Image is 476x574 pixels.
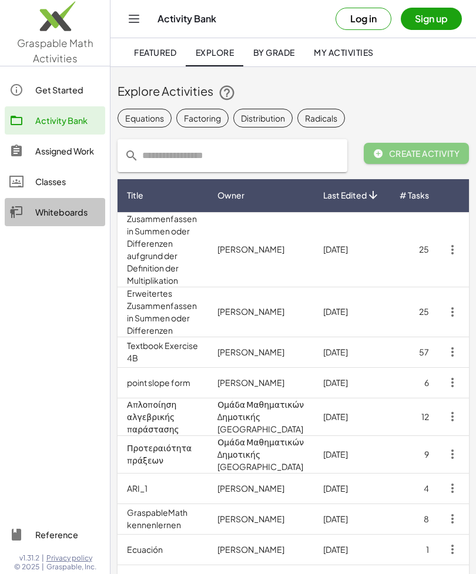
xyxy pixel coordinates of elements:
div: Reference [35,528,100,542]
td: [DATE] [314,287,390,337]
td: [PERSON_NAME] [208,212,314,287]
i: prepended action [125,149,139,163]
div: Distribution [241,112,285,125]
a: Classes [5,167,105,196]
div: Explore Activities [118,83,469,102]
td: [PERSON_NAME] [208,534,314,565]
td: [PERSON_NAME] [208,287,314,337]
span: Featured [134,47,176,58]
span: | [42,553,44,563]
div: Whiteboards [35,205,100,219]
td: 9 [390,435,438,473]
td: 12 [390,398,438,435]
td: [PERSON_NAME] [208,473,314,503]
td: Textbook Exercise 4B [118,337,208,367]
a: Whiteboards [5,198,105,226]
a: Reference [5,521,105,549]
div: Get Started [35,83,100,97]
span: Last Edited [323,189,367,202]
td: ARI_1 [118,473,208,503]
td: Απλοποίηση αλγεβρικής παράστασης [118,398,208,435]
td: 57 [390,337,438,367]
td: 1 [390,534,438,565]
td: [DATE] [314,534,390,565]
span: © 2025 [14,562,39,572]
a: Activity Bank [5,106,105,135]
button: Log in [336,8,391,30]
td: [DATE] [314,398,390,435]
span: | [42,562,44,572]
a: Get Started [5,76,105,104]
div: Assigned Work [35,144,100,158]
td: [DATE] [314,337,390,367]
td: Erweitertes Zusammenfassen in Summen oder Differenzen [118,287,208,337]
div: Factoring [184,112,221,125]
div: Classes [35,174,100,189]
span: Explore [195,47,234,58]
span: Owner [217,189,244,202]
td: 4 [390,473,438,503]
td: [DATE] [314,473,390,503]
td: 8 [390,503,438,534]
a: Assigned Work [5,137,105,165]
div: Activity Bank [35,113,100,127]
td: [DATE] [314,367,390,398]
div: Radicals [305,112,337,125]
button: Create Activity [364,143,469,164]
span: Graspable, Inc. [46,562,96,572]
td: point slope form [118,367,208,398]
td: Προτεραιότητα πράξεων [118,435,208,473]
span: Title [127,189,143,202]
span: Graspable Math Activities [17,36,93,65]
td: [PERSON_NAME] [208,337,314,367]
td: [DATE] [314,435,390,473]
span: v1.31.2 [19,553,39,563]
td: [PERSON_NAME] [208,367,314,398]
span: My Activities [314,47,374,58]
td: 6 [390,367,438,398]
button: Sign up [401,8,462,30]
td: 25 [390,287,438,337]
td: [PERSON_NAME] [208,503,314,534]
a: Privacy policy [46,553,96,563]
button: Toggle navigation [125,9,143,28]
td: Zusammenfassen in Summen oder Differenzen aufgrund der Definition der Multiplikation [118,212,208,287]
div: Equations [125,112,164,125]
td: Ομάδα Μαθηματικών Δημοτικής [GEOGRAPHIC_DATA] [208,398,314,435]
span: By Grade [253,47,294,58]
span: # Tasks [400,189,429,202]
td: [DATE] [314,212,390,287]
td: GraspableMath kennenlernen [118,503,208,534]
td: Ecuación [118,534,208,565]
td: Ομάδα Μαθηματικών Δημοτικής [GEOGRAPHIC_DATA] [208,435,314,473]
span: Create Activity [373,148,460,159]
td: 25 [390,212,438,287]
td: [DATE] [314,503,390,534]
